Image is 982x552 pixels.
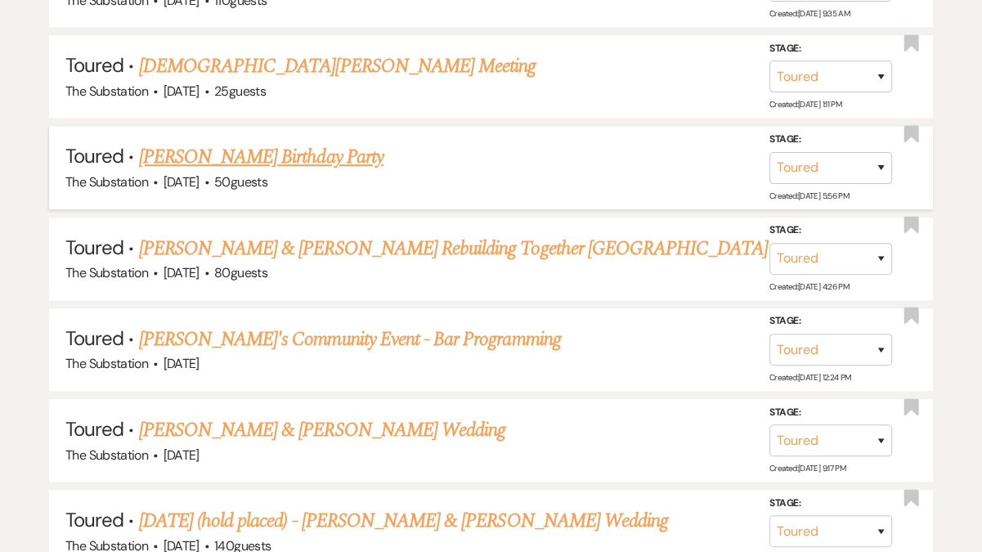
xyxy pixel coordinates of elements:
[214,264,267,281] span: 80 guests
[163,447,199,464] span: [DATE]
[65,235,123,260] span: Toured
[65,264,148,281] span: The Substation
[769,404,892,422] label: Stage:
[214,173,267,191] span: 50 guests
[65,447,148,464] span: The Substation
[65,507,123,532] span: Toured
[65,355,148,372] span: The Substation
[163,355,199,372] span: [DATE]
[769,495,892,513] label: Stage:
[769,463,845,473] span: Created: [DATE] 9:17 PM
[163,264,199,281] span: [DATE]
[65,173,148,191] span: The Substation
[65,52,123,78] span: Toured
[139,52,536,81] a: [DEMOGRAPHIC_DATA][PERSON_NAME] Meeting
[769,372,850,383] span: Created: [DATE] 12:24 PM
[214,83,266,100] span: 25 guests
[65,143,123,168] span: Toured
[65,416,123,442] span: Toured
[769,8,850,19] span: Created: [DATE] 9:35 AM
[769,40,892,58] label: Stage:
[139,234,769,263] a: [PERSON_NAME] & [PERSON_NAME] Rebuilding Together [GEOGRAPHIC_DATA]
[163,83,199,100] span: [DATE]
[139,415,505,445] a: [PERSON_NAME] & [PERSON_NAME] Wedding
[65,325,123,351] span: Toured
[769,131,892,149] label: Stage:
[769,281,849,292] span: Created: [DATE] 4:26 PM
[163,173,199,191] span: [DATE]
[139,142,383,172] a: [PERSON_NAME] Birthday Party
[139,506,668,536] a: [DATE] (hold placed) - [PERSON_NAME] & [PERSON_NAME] Wedding
[139,325,561,354] a: [PERSON_NAME]'s Community Event - Bar Programming
[769,222,892,240] label: Stage:
[769,191,849,201] span: Created: [DATE] 5:56 PM
[769,312,892,330] label: Stage:
[65,83,148,100] span: The Substation
[769,99,841,110] span: Created: [DATE] 1:11 PM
